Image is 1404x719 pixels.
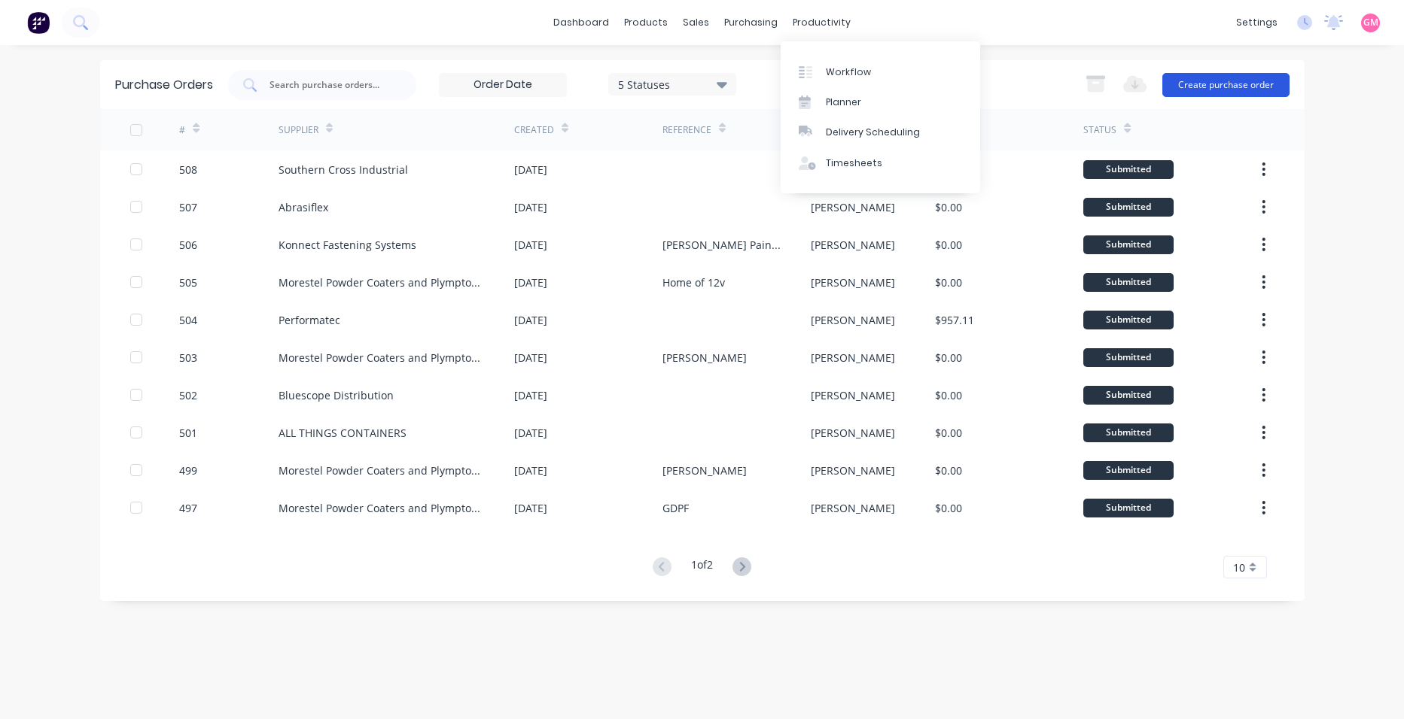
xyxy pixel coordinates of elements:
[279,350,484,366] div: Morestel Powder Coaters and Plympton Grit Blasting
[1083,123,1116,137] div: Status
[662,350,747,366] div: [PERSON_NAME]
[179,387,197,403] div: 502
[935,312,974,328] div: $957.11
[675,11,717,34] div: sales
[1083,273,1174,292] div: Submitted
[826,156,882,170] div: Timesheets
[514,425,547,441] div: [DATE]
[179,463,197,478] div: 499
[935,350,962,366] div: $0.00
[1233,560,1245,575] span: 10
[514,237,547,253] div: [DATE]
[279,463,484,478] div: Morestel Powder Coaters and Plympton Grit Blasting
[179,312,197,328] div: 504
[811,500,895,516] div: [PERSON_NAME]
[279,500,484,516] div: Morestel Powder Coaters and Plympton Grit Blasting
[279,237,416,253] div: Konnect Fastening Systems
[935,199,962,215] div: $0.00
[662,463,747,478] div: [PERSON_NAME]
[514,275,547,290] div: [DATE]
[811,237,895,253] div: [PERSON_NAME]
[546,11,617,34] a: dashboard
[179,425,197,441] div: 501
[514,199,547,215] div: [DATE]
[1229,11,1285,34] div: settings
[179,275,197,290] div: 505
[279,275,484,290] div: Morestel Powder Coaters and Plympton Grit Blasting
[935,463,962,478] div: $0.00
[279,162,408,177] div: Southern Cross Industrial
[662,237,781,253] div: [PERSON_NAME] Paint Shop
[179,500,197,516] div: 497
[781,148,980,178] a: Timesheets
[279,425,407,441] div: ALL THINGS CONTAINERS
[935,387,962,403] div: $0.00
[785,11,858,34] div: productivity
[179,350,197,366] div: 503
[811,350,895,366] div: [PERSON_NAME]
[279,123,318,137] div: Supplier
[440,74,566,96] input: Order Date
[617,11,675,34] div: products
[514,162,547,177] div: [DATE]
[717,11,785,34] div: purchasing
[781,87,980,117] a: Planner
[279,387,394,403] div: Bluescope Distribution
[826,65,871,79] div: Workflow
[781,56,980,86] a: Workflow
[935,275,962,290] div: $0.00
[1083,499,1174,517] div: Submitted
[811,387,895,403] div: [PERSON_NAME]
[514,387,547,403] div: [DATE]
[618,76,726,92] div: 5 Statuses
[514,350,547,366] div: [DATE]
[826,126,920,139] div: Delivery Scheduling
[691,557,713,578] div: 1 of 2
[1083,198,1174,217] div: Submitted
[27,11,50,34] img: Factory
[811,312,895,328] div: [PERSON_NAME]
[1083,235,1174,254] div: Submitted
[179,237,197,253] div: 506
[1083,423,1174,442] div: Submitted
[826,96,861,109] div: Planner
[1083,386,1174,405] div: Submitted
[811,425,895,441] div: [PERSON_NAME]
[179,199,197,215] div: 507
[179,123,185,137] div: #
[662,123,711,137] div: Reference
[662,500,689,516] div: GDPF
[115,76,213,94] div: Purchase Orders
[662,275,725,290] div: Home of 12v
[1083,348,1174,367] div: Submitted
[781,117,980,147] a: Delivery Scheduling
[935,425,962,441] div: $0.00
[935,500,962,516] div: $0.00
[268,77,393,93] input: Search purchase orders...
[514,123,554,137] div: Created
[514,463,547,478] div: [DATE]
[279,312,340,328] div: Performatec
[811,275,895,290] div: [PERSON_NAME]
[1083,311,1174,329] div: Submitted
[1083,461,1174,480] div: Submitted
[1083,160,1174,179] div: Submitted
[514,500,547,516] div: [DATE]
[811,463,895,478] div: [PERSON_NAME]
[1363,16,1378,29] span: GM
[179,162,197,177] div: 508
[935,237,962,253] div: $0.00
[514,312,547,328] div: [DATE]
[811,199,895,215] div: [PERSON_NAME]
[279,199,328,215] div: Abrasiflex
[1162,73,1290,97] button: Create purchase order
